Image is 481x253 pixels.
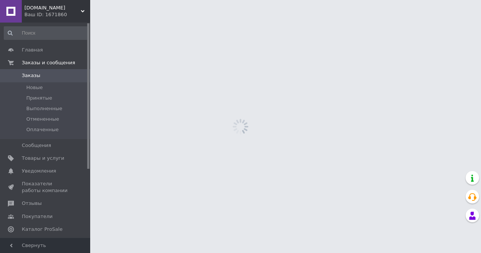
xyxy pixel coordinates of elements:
[22,180,70,194] span: Показатели работы компании
[22,142,51,149] span: Сообщения
[26,95,52,102] span: Принятые
[26,126,59,133] span: Оплаченные
[26,116,59,123] span: Отмененные
[22,200,42,207] span: Отзывы
[22,213,53,220] span: Покупатели
[22,168,56,174] span: Уведомления
[26,105,62,112] span: Выполненные
[22,47,43,53] span: Главная
[22,226,62,233] span: Каталог ProSale
[24,11,90,18] div: Ваш ID: 1671860
[22,72,40,79] span: Заказы
[22,155,64,162] span: Товары и услуги
[24,5,81,11] span: football-sale.com.ua
[26,84,43,91] span: Новые
[22,59,75,66] span: Заказы и сообщения
[4,26,89,40] input: Поиск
